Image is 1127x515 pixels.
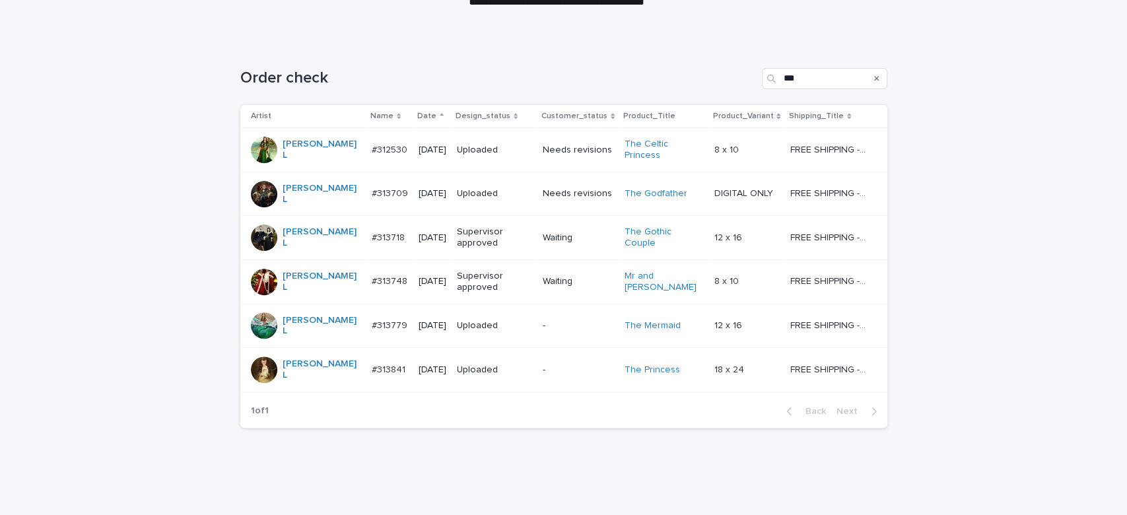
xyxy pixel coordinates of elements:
[419,145,446,156] p: [DATE]
[283,271,362,293] a: [PERSON_NAME] L
[372,362,408,376] p: #313841
[790,362,869,376] p: FREE SHIPPING - preview in 1-2 business days, after your approval delivery will take 5-10 b.d.
[543,320,613,331] p: -
[790,273,869,287] p: FREE SHIPPING - preview in 1-2 business days, after your approval delivery will take 5-10 b.d.
[624,364,679,376] a: The Princess
[283,139,362,161] a: [PERSON_NAME] L
[543,364,613,376] p: -
[543,188,613,199] p: Needs revisions
[790,186,869,199] p: FREE SHIPPING - preview in 1-2 business days, after your approval delivery will take 5-10 b.d.
[240,395,279,427] p: 1 of 1
[798,407,826,416] span: Back
[417,109,436,123] p: Date
[372,230,407,244] p: #313718
[543,145,613,156] p: Needs revisions
[419,188,446,199] p: [DATE]
[419,232,446,244] p: [DATE]
[762,68,887,89] input: Search
[776,405,831,417] button: Back
[790,230,869,244] p: FREE SHIPPING - preview in 1-2 business days, after your approval delivery will take 5-10 b.d.
[714,186,775,199] p: DIGITAL ONLY
[240,216,887,260] tr: [PERSON_NAME] L #313718#313718 [DATE]Supervisor approvedWaitingThe Gothic Couple 12 x 1612 x 16 F...
[372,186,411,199] p: #313709
[624,139,703,161] a: The Celtic Princess
[457,320,532,331] p: Uploaded
[624,320,680,331] a: The Mermaid
[251,109,271,123] p: Artist
[419,276,446,287] p: [DATE]
[714,318,744,331] p: 12 x 16
[419,320,446,331] p: [DATE]
[543,276,613,287] p: Waiting
[240,172,887,216] tr: [PERSON_NAME] L #313709#313709 [DATE]UploadedNeeds revisionsThe Godfather DIGITAL ONLYDIGITAL ONL...
[714,273,741,287] p: 8 x 10
[790,318,869,331] p: FREE SHIPPING - preview in 1-2 business days, after your approval delivery will take 5-10 b.d.
[624,226,703,249] a: The Gothic Couple
[457,271,532,293] p: Supervisor approved
[240,128,887,172] tr: [PERSON_NAME] L #312530#312530 [DATE]UploadedNeeds revisionsThe Celtic Princess 8 x 108 x 10 FREE...
[372,142,410,156] p: #312530
[456,109,510,123] p: Design_status
[457,364,532,376] p: Uploaded
[457,145,532,156] p: Uploaded
[283,315,362,337] a: [PERSON_NAME] L
[240,69,757,88] h1: Order check
[283,359,362,381] a: [PERSON_NAME] L
[283,226,362,249] a: [PERSON_NAME] L
[240,348,887,392] tr: [PERSON_NAME] L #313841#313841 [DATE]Uploaded-The Princess 18 x 2418 x 24 FREE SHIPPING - preview...
[283,183,362,205] a: [PERSON_NAME] L
[457,188,532,199] p: Uploaded
[837,407,866,416] span: Next
[790,142,869,156] p: FREE SHIPPING - preview in 1-2 business days, after your approval delivery will take 5-10 b.d.
[714,362,746,376] p: 18 x 24
[419,364,446,376] p: [DATE]
[457,226,532,249] p: Supervisor approved
[240,304,887,348] tr: [PERSON_NAME] L #313779#313779 [DATE]Uploaded-The Mermaid 12 x 1612 x 16 FREE SHIPPING - preview ...
[370,109,393,123] p: Name
[240,259,887,304] tr: [PERSON_NAME] L #313748#313748 [DATE]Supervisor approvedWaitingMr and [PERSON_NAME] 8 x 108 x 10 ...
[714,142,741,156] p: 8 x 10
[372,273,410,287] p: #313748
[714,230,744,244] p: 12 x 16
[543,232,613,244] p: Waiting
[541,109,607,123] p: Customer_status
[624,271,703,293] a: Mr and [PERSON_NAME]
[712,109,773,123] p: Product_Variant
[789,109,844,123] p: Shipping_Title
[372,318,410,331] p: #313779
[831,405,887,417] button: Next
[623,109,675,123] p: Product_Title
[624,188,687,199] a: The Godfather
